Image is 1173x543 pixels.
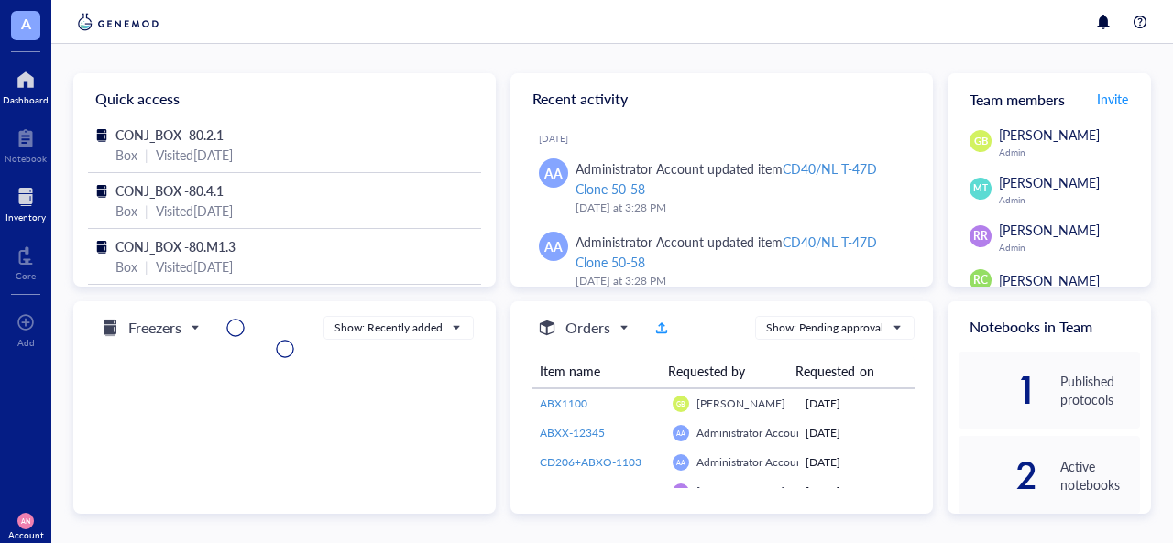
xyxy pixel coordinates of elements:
[806,396,907,412] div: [DATE]
[525,151,918,224] a: AAAdministrator Account updated itemCD40/NL T-47D Clone 50-58[DATE] at 3:28 PM
[676,429,685,437] span: AA
[525,224,918,298] a: AAAdministrator Account updated itemCD40/NL T-47D Clone 50-58[DATE] at 3:28 PM
[973,228,988,244] span: RR
[999,147,1140,157] div: Admin
[676,399,685,407] span: GB
[540,483,597,499] span: ABXX-TEST
[973,134,988,149] span: GB
[334,320,443,336] div: Show: Recently added
[145,256,148,277] div: |
[16,241,36,281] a: Core
[5,212,46,223] div: Inventory
[532,354,661,388] th: Item name
[973,181,987,195] span: MT
[973,272,988,288] span: RC
[544,163,563,183] span: AA
[576,158,904,199] div: Administrator Account updated item
[999,221,1100,239] span: [PERSON_NAME]
[115,125,224,144] span: CONJ_BOX -80.2.1
[540,396,658,412] a: ABX1100
[676,458,685,466] span: AA
[156,145,233,165] div: Visited [DATE]
[145,201,148,221] div: |
[948,301,1151,352] div: Notebooks in Team
[510,73,933,125] div: Recent activity
[5,153,47,164] div: Notebook
[73,73,496,125] div: Quick access
[5,124,47,164] a: Notebook
[565,317,610,339] h5: Orders
[115,201,137,221] div: Box
[540,396,587,411] span: ABX1100
[540,454,658,471] a: CD206+ABXO-1103
[999,125,1100,144] span: [PERSON_NAME]
[115,256,137,277] div: Box
[544,236,563,256] span: AA
[806,454,907,471] div: [DATE]
[696,454,806,470] span: Administrator Account
[540,483,658,500] a: ABXX-TEST
[156,256,233,277] div: Visited [DATE]
[576,199,904,217] div: [DATE] at 3:28 PM
[16,270,36,281] div: Core
[73,11,163,33] img: genemod-logo
[145,145,148,165] div: |
[156,201,233,221] div: Visited [DATE]
[115,145,137,165] div: Box
[696,396,785,411] span: [PERSON_NAME]
[806,483,907,500] div: [DATE]
[999,271,1100,289] span: [PERSON_NAME]
[540,425,658,441] a: ABXX-12345
[21,517,31,526] span: AN
[540,425,605,440] span: ABXX-12345
[3,94,49,105] div: Dashboard
[999,173,1100,191] span: [PERSON_NAME]
[676,487,685,495] span: RR
[999,242,1140,253] div: Admin
[115,237,236,255] span: CONJ_BOX -80.M1.3
[1097,90,1128,108] span: Invite
[539,133,918,144] div: [DATE]
[661,354,789,388] th: Requested by
[1060,372,1140,408] div: Published protocols
[696,425,806,440] span: Administrator Account
[1060,457,1140,494] div: Active notebooks
[576,232,904,272] div: Administrator Account updated item
[696,483,785,499] span: [PERSON_NAME]
[806,425,907,441] div: [DATE]
[21,12,31,35] span: A
[128,317,181,339] h5: Freezers
[17,337,35,348] div: Add
[788,354,901,388] th: Requested on
[8,529,44,540] div: Account
[1096,84,1129,114] button: Invite
[540,454,641,470] span: CD206+ABXO-1103
[959,375,1038,405] div: 1
[766,320,883,336] div: Show: Pending approval
[999,194,1140,205] div: Admin
[959,461,1038,490] div: 2
[3,65,49,105] a: Dashboard
[948,73,1151,125] div: Team members
[5,182,46,223] a: Inventory
[115,181,224,200] span: CONJ_BOX -80.4.1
